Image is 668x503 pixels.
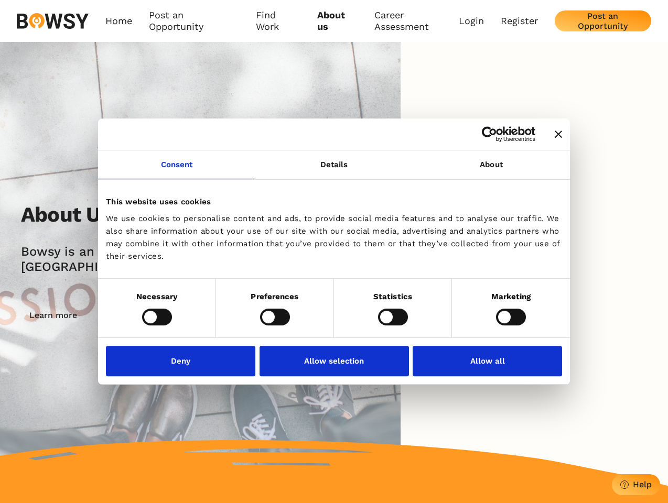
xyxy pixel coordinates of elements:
strong: Marketing [491,292,531,301]
a: Consent [98,150,255,179]
div: Post an Opportunity [563,11,643,31]
button: Deny [106,346,255,376]
div: Learn more [29,310,77,320]
div: Help [633,479,652,489]
img: svg%3e [17,13,89,29]
button: Allow selection [260,346,409,376]
button: Post an Opportunity [555,10,651,31]
button: Allow all [413,346,562,376]
a: Usercentrics Cookiebot - opens in a new window [444,126,535,142]
strong: Statistics [373,292,412,301]
a: Details [255,150,413,179]
h2: Bowsy is an award winning Irish tech start-up that is expanding into the [GEOGRAPHIC_DATA] and th... [21,244,507,275]
h2: About Us [21,202,111,227]
strong: Necessary [136,292,177,301]
button: Learn more [21,305,85,326]
a: Login [459,15,484,27]
div: This website uses cookies [106,195,562,208]
button: Close banner [555,130,562,138]
strong: Preferences [251,292,298,301]
a: Register [501,15,538,27]
a: Career Assessment [374,9,459,33]
a: Home [105,9,132,33]
div: We use cookies to personalise content and ads, to provide social media features and to analyse ou... [106,212,562,263]
button: Help [612,474,660,495]
a: About [413,150,570,179]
